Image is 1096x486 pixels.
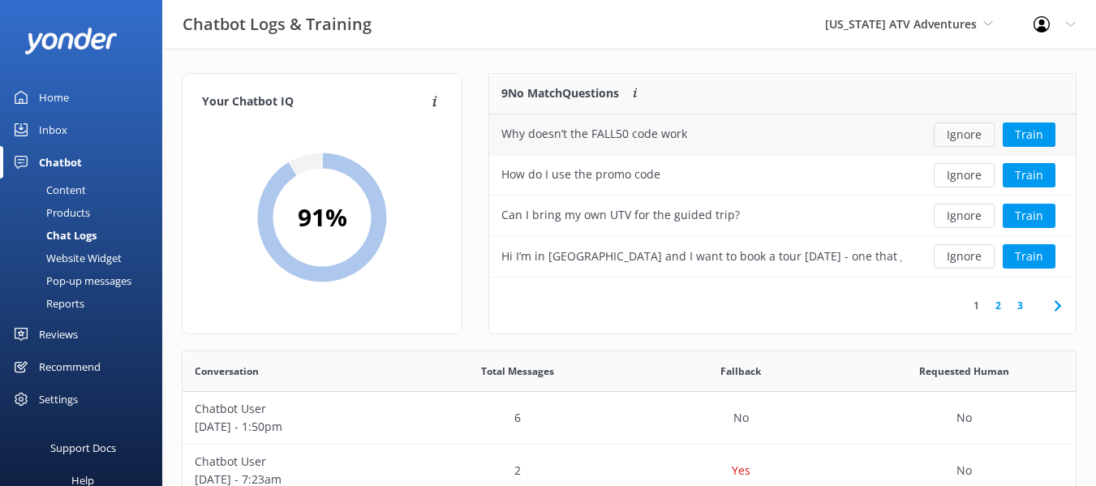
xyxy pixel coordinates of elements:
[39,318,78,351] div: Reviews
[195,418,393,436] p: [DATE] - 1:50pm
[1009,298,1031,313] a: 3
[39,81,69,114] div: Home
[10,292,84,315] div: Reports
[10,269,162,292] a: Pop-up messages
[489,196,1076,236] div: row
[720,363,761,379] span: Fallback
[825,16,977,32] span: [US_STATE] ATV Adventures
[24,28,118,54] img: yonder-white-logo.png
[489,114,1076,277] div: grid
[10,201,162,224] a: Products
[195,400,393,418] p: Chatbot User
[39,114,67,146] div: Inbox
[10,224,97,247] div: Chat Logs
[10,178,86,201] div: Content
[1003,123,1055,147] button: Train
[1003,163,1055,187] button: Train
[489,236,1076,277] div: row
[183,11,372,37] h3: Chatbot Logs & Training
[195,453,393,471] p: Chatbot User
[10,201,90,224] div: Products
[10,224,162,247] a: Chat Logs
[501,125,687,143] div: Why doesn’t the FALL50 code work
[10,247,122,269] div: Website Widget
[183,392,1076,445] div: row
[732,462,750,480] p: Yes
[489,114,1076,155] div: row
[919,363,1009,379] span: Requested Human
[489,155,1076,196] div: row
[987,298,1009,313] a: 2
[733,409,749,427] p: No
[514,409,521,427] p: 6
[39,351,101,383] div: Recommend
[481,363,554,379] span: Total Messages
[39,146,82,178] div: Chatbot
[956,462,972,480] p: No
[298,198,347,237] h2: 91 %
[39,383,78,415] div: Settings
[934,244,995,269] button: Ignore
[514,462,521,480] p: 2
[1003,244,1055,269] button: Train
[10,247,162,269] a: Website Widget
[202,93,428,111] h4: Your Chatbot IQ
[934,123,995,147] button: Ignore
[501,206,740,224] div: Can I bring my own UTV for the guided trip?
[934,163,995,187] button: Ignore
[1003,204,1055,228] button: Train
[501,84,619,102] p: 9 No Match Questions
[956,409,972,427] p: No
[50,432,116,464] div: Support Docs
[501,247,901,265] div: Hi I’m in [GEOGRAPHIC_DATA] and I want to book a tour [DATE] - one that goes through [GEOGRAPHIC_...
[934,204,995,228] button: Ignore
[10,292,162,315] a: Reports
[501,166,660,183] div: How do I use the promo code
[965,298,987,313] a: 1
[10,269,131,292] div: Pop-up messages
[10,178,162,201] a: Content
[195,363,259,379] span: Conversation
